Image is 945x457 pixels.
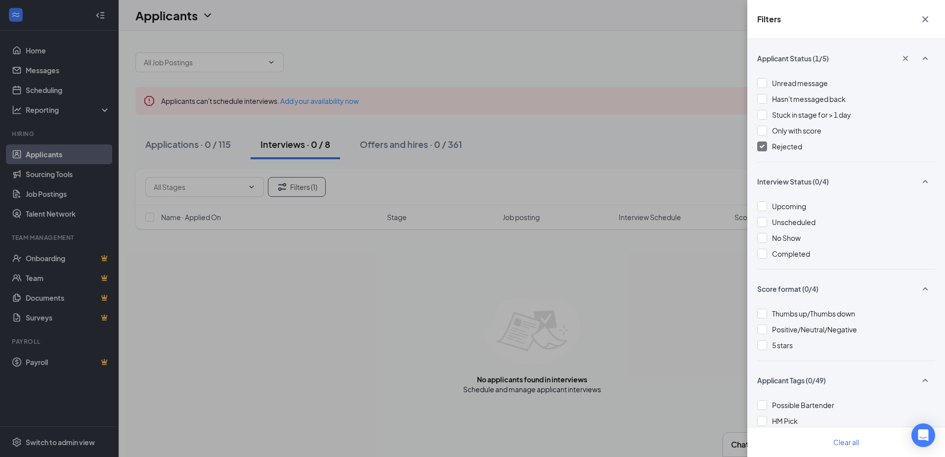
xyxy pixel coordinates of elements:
button: Clear all [821,432,871,452]
span: Upcoming [772,202,806,211]
svg: Cross [919,13,931,25]
span: Only with score [772,126,821,135]
svg: SmallChevronUp [919,52,931,64]
svg: Cross [901,53,910,63]
button: SmallChevronUp [915,49,935,68]
span: Unscheduled [772,218,816,227]
span: Unread message [772,79,828,88]
span: 5 stars [772,341,793,350]
span: Stuck in stage for > 1 day [772,110,851,119]
span: Applicant Status (1/5) [757,53,829,63]
span: HM Pick [772,416,798,425]
button: Cross [896,50,915,67]
span: Completed [772,249,810,258]
span: Possible Bartender [772,401,834,410]
svg: SmallChevronUp [919,176,931,187]
button: Cross [915,10,935,29]
span: No Show [772,233,801,242]
button: SmallChevronUp [915,279,935,298]
span: Rejected [772,142,802,151]
div: Open Intercom Messenger [911,423,935,447]
span: Hasn't messaged back [772,94,846,103]
span: Interview Status (0/4) [757,177,829,186]
span: Positive/Neutral/Negative [772,325,857,334]
button: SmallChevronUp [915,172,935,191]
button: SmallChevronUp [915,371,935,390]
span: Applicant Tags (0/49) [757,375,826,385]
h5: Filters [757,14,781,25]
span: Thumbs up/Thumbs down [772,309,855,318]
img: checkbox [760,144,765,148]
span: Score format (0/4) [757,284,818,294]
svg: SmallChevronUp [919,374,931,386]
svg: SmallChevronUp [919,283,931,295]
